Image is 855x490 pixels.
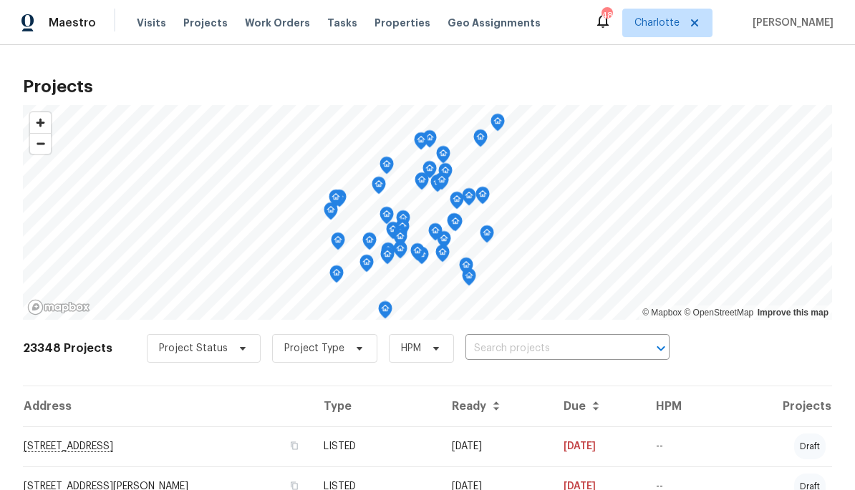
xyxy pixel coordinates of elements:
div: Map marker [428,223,443,245]
h2: 23348 Projects [23,341,112,356]
button: Copy Address [288,439,301,452]
div: Map marker [436,146,450,168]
div: Map marker [435,172,449,195]
button: Open [651,338,671,358]
span: Visits [137,16,166,30]
th: HPM [644,386,719,426]
a: OpenStreetMap [684,308,753,318]
span: Maestro [49,16,96,30]
th: Due [552,386,644,426]
div: Map marker [415,172,429,195]
div: Map marker [380,207,394,229]
span: Properties [375,16,430,30]
td: [DATE] [440,426,551,466]
div: Map marker [381,242,395,265]
span: Work Orders [245,16,310,30]
div: Map marker [450,192,464,214]
div: 48 [602,9,612,23]
div: Map marker [437,231,451,253]
div: Map marker [395,219,410,241]
div: Map marker [380,157,394,179]
div: Map marker [473,129,488,152]
td: [DATE] [552,426,644,466]
canvas: Map [23,105,832,320]
span: HPM [401,341,421,356]
div: Map marker [448,214,463,236]
div: draft [794,433,826,459]
span: Charlotte [634,16,680,30]
div: Map marker [414,132,428,155]
div: Map marker [329,190,343,212]
input: Search projects [465,338,629,360]
div: Map marker [475,187,490,209]
span: Tasks [327,18,357,28]
div: Map marker [378,301,392,323]
span: Projects [183,16,228,30]
div: Map marker [380,247,395,269]
div: Map marker [447,213,461,235]
div: Map marker [372,177,386,199]
td: LISTED [312,426,441,466]
th: Type [312,386,441,426]
h2: Projects [23,79,832,94]
a: Mapbox homepage [27,299,90,315]
div: Map marker [462,188,476,210]
div: Map marker [480,225,494,248]
span: Project Type [284,341,344,356]
span: [PERSON_NAME] [747,16,834,30]
div: Map marker [422,161,437,183]
a: Improve this map [758,308,829,318]
div: Map marker [491,114,505,136]
div: Map marker [422,130,437,152]
div: Map marker [396,210,410,232]
div: Map marker [410,243,425,265]
th: Projects [719,386,832,426]
span: Project Status [159,341,228,356]
span: Geo Assignments [448,16,541,30]
a: Mapbox [642,308,682,318]
td: -- [644,426,719,466]
div: Map marker [393,225,407,248]
div: Map marker [362,232,377,255]
div: Map marker [359,255,374,277]
div: Map marker [430,175,445,197]
button: Zoom in [30,112,51,133]
div: Map marker [459,258,473,280]
th: Address [23,386,312,426]
button: Zoom out [30,133,51,154]
div: Map marker [393,241,407,263]
span: Zoom out [30,134,51,154]
div: Map marker [435,245,450,267]
div: Map marker [331,232,345,255]
div: Map marker [324,202,338,225]
div: Map marker [386,222,400,244]
div: Map marker [329,265,344,288]
th: Ready [440,386,551,426]
div: Map marker [393,229,407,251]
